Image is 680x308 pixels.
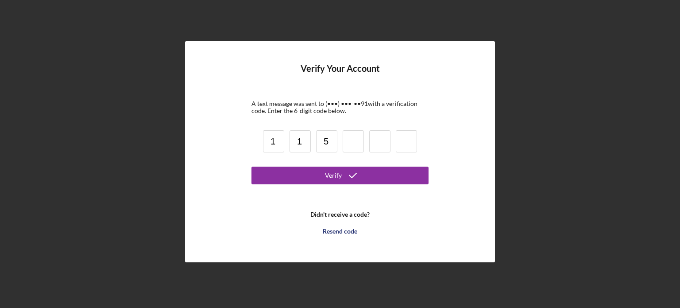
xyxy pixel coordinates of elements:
[301,63,380,87] h4: Verify Your Account
[251,222,429,240] button: Resend code
[251,100,429,114] div: A text message was sent to (•••) •••-•• 91 with a verification code. Enter the 6-digit code below.
[310,211,370,218] b: Didn't receive a code?
[323,222,357,240] div: Resend code
[251,167,429,184] button: Verify
[325,167,342,184] div: Verify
